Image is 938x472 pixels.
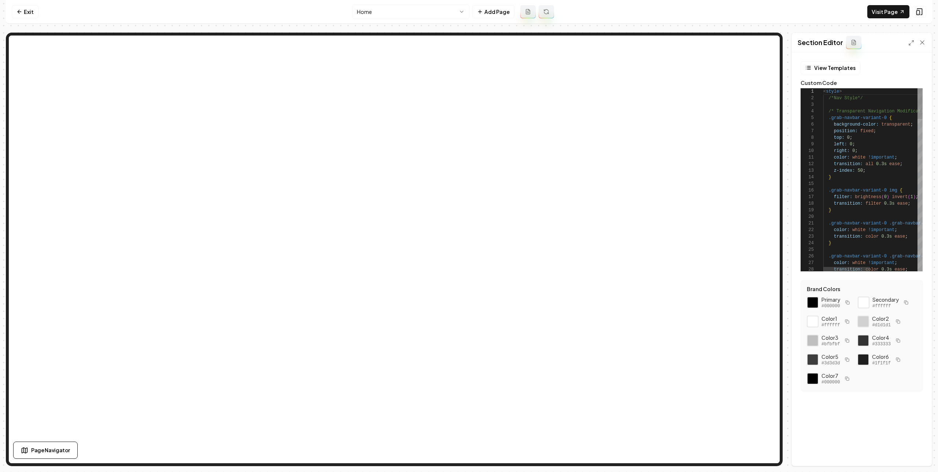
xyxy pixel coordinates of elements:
span: ease [897,201,908,206]
button: Add admin page prompt [520,5,536,18]
span: Page Navigator [31,446,70,454]
span: ; [863,168,865,173]
span: ) [913,194,916,200]
span: img [889,188,897,193]
span: .grab-navbar-variant-0 [828,254,886,259]
span: < [823,89,826,94]
div: 9 [801,141,814,148]
span: transition: [834,161,863,167]
div: Click to copy secondary color [858,297,869,308]
span: 0 [850,142,852,147]
div: 13 [801,167,814,174]
div: 8 [801,134,814,141]
span: all [865,161,874,167]
div: 21 [801,220,814,227]
span: ; [908,201,910,206]
span: ease [889,161,900,167]
span: ; [916,194,918,200]
div: 26 [801,253,814,260]
span: color: [834,227,850,233]
span: #000000 [821,379,840,385]
button: Regenerate page [539,5,554,18]
span: { [889,115,892,120]
span: 50 [858,168,863,173]
span: Color 6 [872,353,890,360]
span: Color 3 [821,334,840,341]
span: ; [911,122,913,127]
span: ; [894,227,897,233]
span: filter: [834,194,852,200]
div: 2 [801,95,814,101]
span: white [852,260,865,265]
span: #000000 [821,303,840,309]
div: 14 [801,174,814,181]
span: } [828,175,831,180]
span: #ffffff [821,322,840,328]
span: 0 [847,135,850,140]
span: 1 [911,194,913,200]
span: invert [892,194,908,200]
span: !important [868,155,894,160]
span: color [865,234,879,239]
span: #bfbfbf [821,341,840,347]
div: 7 [801,128,814,134]
span: ; [852,142,855,147]
div: 22 [801,227,814,233]
span: transition: [834,234,863,239]
span: Color 2 [872,315,890,322]
span: 0 [884,194,887,200]
div: 1 [801,88,814,95]
span: ) [887,194,889,200]
div: 15 [801,181,814,187]
span: #d1d1d1 [872,322,890,328]
div: Click to copy primary color [807,297,819,308]
span: ; [900,161,902,167]
div: Click to copy #ffffff [807,316,819,327]
span: z-index: [834,168,855,173]
span: transparent [881,122,910,127]
span: fixed [860,129,874,134]
div: Click to copy #bfbfbf [807,335,819,346]
span: } [828,241,831,246]
span: position: [834,129,858,134]
span: ; [894,155,897,160]
span: white [852,227,865,233]
a: Exit [12,5,38,18]
div: Click to copy #333333 [857,335,869,346]
span: #1f1f1f [872,360,890,366]
div: 24 [801,240,814,246]
span: style [826,89,839,94]
span: ; [850,135,852,140]
span: /*Nav Style*/ [828,96,863,101]
span: background-color: [834,122,879,127]
div: 16 [801,187,814,194]
span: Primary [821,296,840,303]
div: 19 [801,207,814,213]
span: color: [834,155,850,160]
span: #3d3d3d [821,360,840,366]
span: ; [905,234,908,239]
span: Color 1 [821,315,840,322]
div: 18 [801,200,814,207]
span: ; [874,129,876,134]
span: .grab-navbar-variant-0 [828,115,886,120]
div: 20 [801,213,814,220]
div: 17 [801,194,814,200]
span: top: [834,135,845,140]
span: > [839,89,842,94]
div: 27 [801,260,814,266]
span: ; [894,260,897,265]
span: transition: [834,201,863,206]
a: Visit Page [867,5,909,18]
div: 23 [801,233,814,240]
span: .grab-navbar-variant-0 [828,221,886,226]
span: .grab-navbar-variant-0 [828,188,886,193]
span: Color 4 [872,334,890,341]
span: 0.3s [881,234,892,239]
button: View Templates [801,61,860,74]
span: 0.3s [884,201,895,206]
span: 0 [852,148,855,153]
h2: Section Editor [798,37,843,48]
span: !important [868,260,894,265]
span: Color 7 [821,372,840,379]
